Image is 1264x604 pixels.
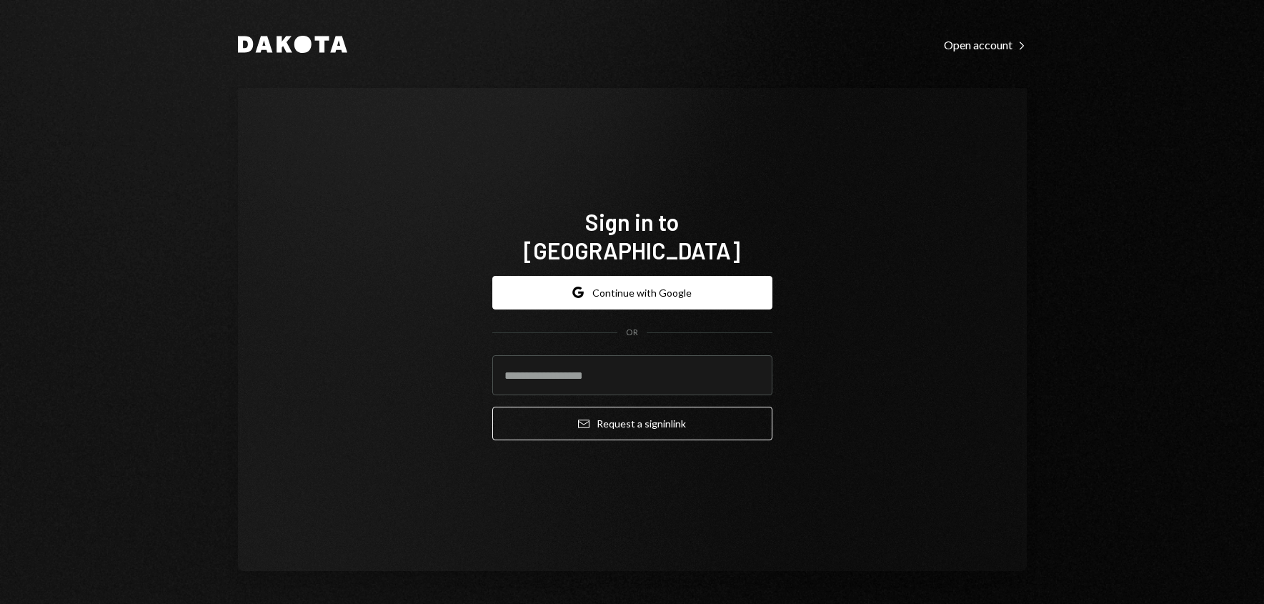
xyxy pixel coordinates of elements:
a: Open account [944,36,1027,52]
h1: Sign in to [GEOGRAPHIC_DATA] [492,207,772,264]
div: Open account [944,38,1027,52]
div: OR [626,327,638,339]
button: Continue with Google [492,276,772,310]
button: Request a signinlink [492,407,772,440]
